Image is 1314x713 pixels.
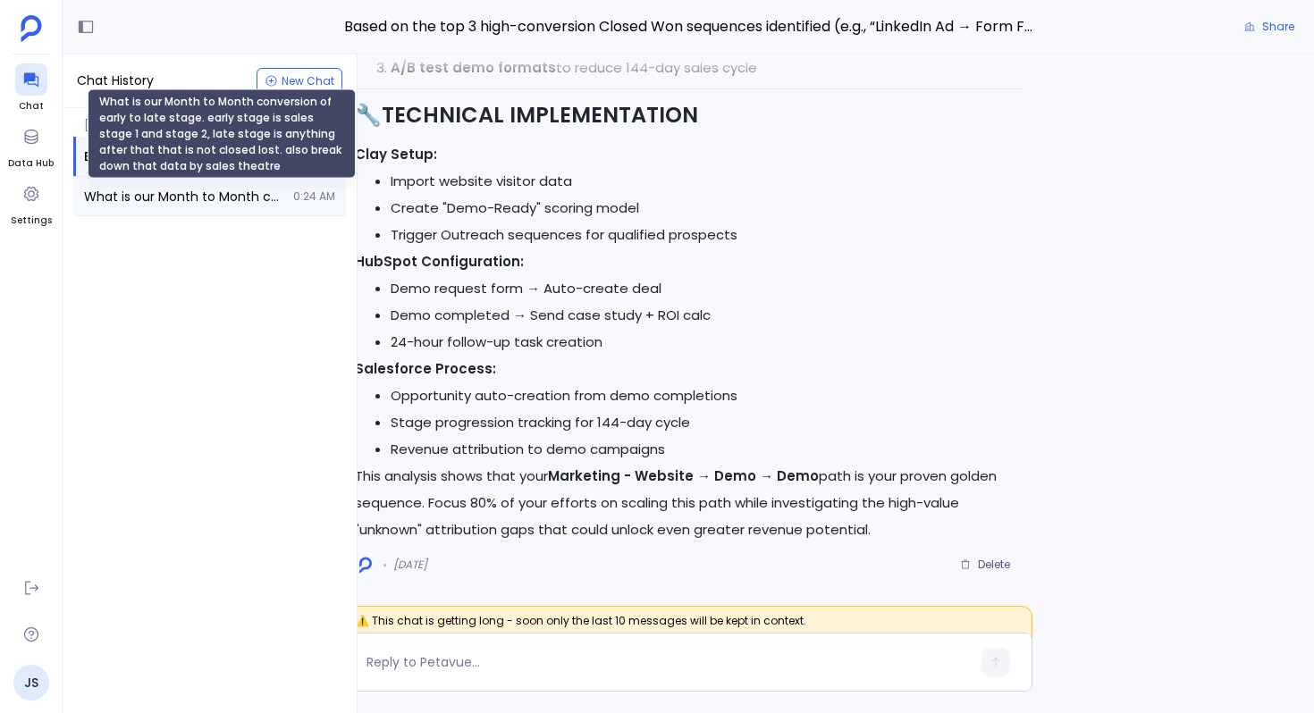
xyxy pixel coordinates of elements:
li: Create "Demo-Ready" scoring model [391,195,1022,222]
p: This analysis shows that your path is your proven golden sequence. Focus 80% of your efforts on s... [355,463,1022,543]
li: Opportunity auto-creation from demo completions [391,382,1022,409]
li: Import website visitor data [391,168,1022,195]
h2: 🔧 [355,100,1022,130]
a: JS [13,665,49,700]
span: Based on the top 3 high-conversion Closed Won sequences identified (e.g., “LinkedIn Ad → Form Fil... [344,15,1032,38]
span: Chat History [77,71,154,90]
span: New Chat [282,76,334,87]
span: Share [1262,20,1294,34]
a: Data Hub [8,121,54,171]
strong: Marketing - Website → Demo → Demo [548,466,819,485]
li: Trigger Outreach sequences for qualified prospects [391,222,1022,248]
a: Settings [11,178,52,228]
button: Share [1234,14,1305,39]
button: Delete [948,551,1022,578]
span: Delete [978,558,1010,572]
li: Demo request form → Auto-create deal [391,275,1022,302]
span: Data Hub [8,156,54,171]
strong: Clay Setup: [355,145,437,164]
img: logo [359,557,372,574]
strong: HubSpot Configuration: [355,252,524,271]
span: [DATE] [393,558,427,572]
button: New Chat [257,68,342,94]
img: petavue logo [21,15,42,42]
span: 0:24 AM [293,189,335,204]
li: Revenue attribution to demo campaigns [391,436,1022,463]
strong: TECHNICAL IMPLEMENTATION [382,100,698,130]
span: ⚠️ This chat is getting long - soon only the last 10 messages will be kept in context. [344,606,1032,647]
span: Chat [15,99,47,113]
a: Chat [15,63,47,113]
li: 24-hour follow-up task creation [391,329,1022,356]
li: Stage progression tracking for 144-day cycle [391,409,1022,436]
span: What is our Month to Month conversion of early to late stage. early stage is sales stage 1 and st... [84,188,282,206]
li: Demo completed → Send case study + ROI calc [391,302,1022,329]
span: Settings [11,214,52,228]
div: What is our Month to Month conversion of early to late stage. early stage is sales stage 1 and st... [88,89,356,179]
span: [DATE] [73,108,346,133]
strong: Salesforce Process: [355,359,496,378]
